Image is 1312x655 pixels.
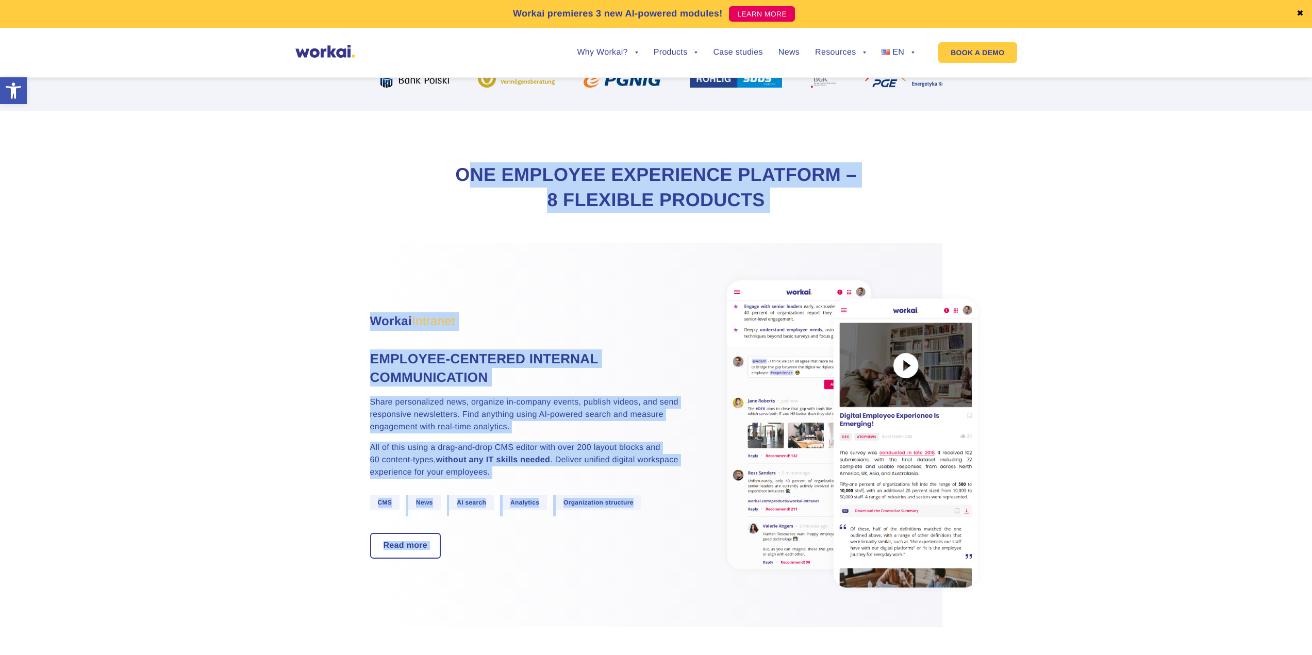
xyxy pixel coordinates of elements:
strong: without any IT skills needed [436,456,550,464]
a: Why Workai? [577,48,638,57]
span: Organization structure [556,495,641,510]
a: Products [654,48,698,57]
a: Resources [815,48,866,57]
a: Case studies [713,48,762,57]
span: CMS [370,495,400,510]
h4: Employee-centered internal communication [370,349,679,387]
p: Share personalized news, organize in-company events, publish videos, and send responsive newslett... [370,396,679,433]
p: All of this using a drag-and-drop CMS editor with over 200 layout blocks and 60 content-types, . ... [370,442,679,479]
a: News [778,48,800,57]
h3: Workai [370,312,679,331]
span: AI search [449,495,494,510]
a: BOOK A DEMO [938,42,1017,63]
a: Read more [371,534,440,558]
span: Analytics [503,495,547,510]
span: EN [892,48,904,57]
p: Workai premieres 3 new AI-powered modules! [513,7,723,21]
a: ✖ [1297,10,1304,18]
span: News [408,495,441,510]
a: LEARN MORE [729,6,795,22]
h2: One Employee Experience Platform – 8 flexible products [450,162,862,212]
span: Intranet [412,314,455,328]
